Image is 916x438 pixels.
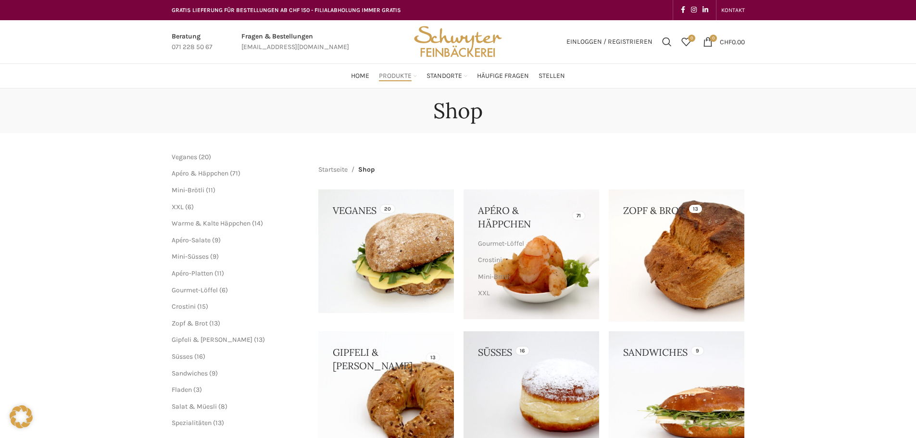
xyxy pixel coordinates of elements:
[566,38,652,45] span: Einloggen / Registrieren
[720,38,732,46] span: CHF
[172,252,209,261] a: Mini-Süsses
[477,66,529,86] a: Häufige Fragen
[217,269,222,277] span: 11
[688,35,695,42] span: 0
[172,31,213,53] a: Infobox link
[411,20,505,63] img: Bäckerei Schwyter
[700,3,711,17] a: Linkedin social link
[172,286,218,294] a: Gourmet-Löffel
[172,419,212,427] a: Spezialitäten
[478,301,582,318] a: Warme & Kalte Häppchen
[677,32,696,51] div: Meine Wunschliste
[172,386,192,394] a: Fladen
[478,269,582,285] a: Mini-Brötli
[539,72,565,81] span: Stellen
[172,336,252,344] a: Gipfeli & [PERSON_NAME]
[351,66,369,86] a: Home
[379,72,412,81] span: Produkte
[188,203,191,211] span: 6
[254,219,261,227] span: 14
[657,32,677,51] a: Suchen
[172,402,217,411] a: Salat & Müesli
[427,72,462,81] span: Standorte
[351,72,369,81] span: Home
[539,66,565,86] a: Stellen
[172,352,193,361] a: Süsses
[172,7,401,13] span: GRATIS LIEFERUNG FÜR BESTELLUNGEN AB CHF 150 - FILIALABHOLUNG IMMER GRATIS
[221,402,225,411] span: 8
[172,186,204,194] a: Mini-Brötli
[358,164,375,175] span: Shop
[721,0,745,20] a: KONTAKT
[256,336,263,344] span: 13
[677,32,696,51] a: 0
[172,153,197,161] a: Veganes
[318,164,375,175] nav: Breadcrumb
[196,386,200,394] span: 3
[427,66,467,86] a: Standorte
[201,153,209,161] span: 20
[379,66,417,86] a: Produkte
[208,186,213,194] span: 11
[478,236,582,252] a: Gourmet-Löffel
[213,252,216,261] span: 9
[172,236,211,244] a: Apéro-Salate
[411,37,505,45] a: Site logo
[172,219,251,227] a: Warme & Kalte Häppchen
[318,164,348,175] a: Startseite
[222,286,226,294] span: 6
[562,32,657,51] a: Einloggen / Registrieren
[478,252,582,268] a: Crostini
[172,302,196,311] a: Crostini
[167,66,750,86] div: Main navigation
[215,419,222,427] span: 13
[172,369,208,377] a: Sandwiches
[200,302,206,311] span: 15
[433,98,483,124] h1: Shop
[212,369,215,377] span: 9
[232,169,238,177] span: 71
[172,319,208,327] a: Zopf & Brot
[688,3,700,17] a: Instagram social link
[172,269,213,277] a: Apéro-Platten
[698,32,750,51] a: 0 CHF0.00
[241,31,349,53] a: Infobox link
[478,285,582,301] a: XXL
[716,0,750,20] div: Secondary navigation
[678,3,688,17] a: Facebook social link
[720,38,745,46] bdi: 0.00
[214,236,218,244] span: 9
[721,7,745,13] span: KONTAKT
[172,203,184,211] a: XXL
[710,35,717,42] span: 0
[197,352,203,361] span: 16
[172,169,228,177] a: Apéro & Häppchen
[477,72,529,81] span: Häufige Fragen
[212,319,218,327] span: 13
